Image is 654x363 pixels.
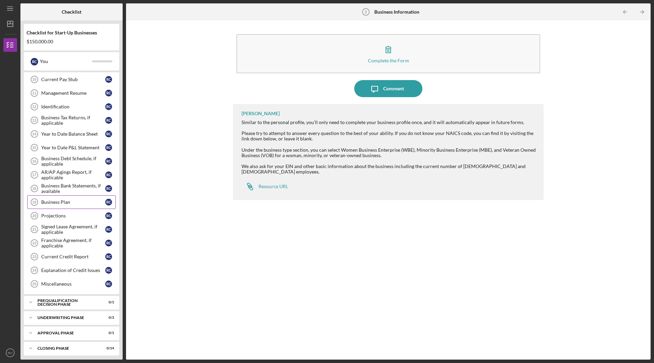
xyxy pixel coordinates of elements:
div: R C [105,212,112,219]
a: 17AR/AP Agings Report, if applicableRC [27,168,116,182]
div: 0 / 14 [102,346,114,350]
tspan: 15 [32,146,36,150]
div: Underwriting Phase [37,316,97,320]
tspan: 24 [32,268,37,272]
a: 15Year to Date P&L StatementRC [27,141,116,154]
div: 0 / 3 [102,316,114,320]
div: Complete the Form [368,58,409,63]
a: 13Business Tax Returns, if applicableRC [27,114,116,127]
button: Complete the Form [236,34,540,73]
div: Explanation of Credit Issues [41,268,105,273]
div: R C [105,199,112,206]
div: R C [105,267,112,274]
div: You [40,56,92,67]
a: 11Management ResumeRC [27,86,116,100]
div: Year to Date P&L Statement [41,145,105,150]
tspan: 21 [32,227,36,231]
tspan: 19 [32,200,36,204]
tspan: 2 [365,10,367,14]
div: Franchise Agreement, if applicable [41,238,105,248]
a: 18Business Bank Statements, if availableRC [27,182,116,195]
tspan: 13 [32,118,36,122]
a: 22Franchise Agreement, if applicableRC [27,236,116,250]
div: Year to Date Balance Sheet [41,131,105,137]
div: R C [105,171,112,178]
a: 14Year to Date Balance SheetRC [27,127,116,141]
a: 21Signed Lease Agreement, if applicableRC [27,223,116,236]
div: Prequalification Decision Phase [37,299,97,306]
a: 16Business Debt Schedule, if applicableRC [27,154,116,168]
div: We also ask for your EIN and other basic information about the business including the current num... [242,164,537,175]
div: Management Resume [41,90,105,96]
div: Resource URL [259,184,288,189]
div: Current Credit Report [41,254,105,259]
a: 20ProjectionsRC [27,209,116,223]
div: Miscellaneous [41,281,105,287]
tspan: 18 [32,186,36,191]
div: [PERSON_NAME] [242,111,280,116]
div: R C [105,226,112,233]
div: Comment [383,80,404,97]
tspan: 12 [32,105,36,109]
div: Business Plan [41,199,105,205]
div: R C [105,90,112,96]
tspan: 10 [32,77,36,81]
div: 0 / 1 [102,331,114,335]
tspan: 16 [32,159,36,163]
div: Projections [41,213,105,218]
button: RC [3,346,17,360]
div: R C [105,117,112,124]
tspan: 22 [32,241,36,245]
text: RC [8,351,13,355]
div: R C [31,58,38,65]
div: AR/AP Agings Report, if applicable [41,169,105,180]
div: Approval Phase [37,331,97,335]
div: Similar to the personal profile, you'll only need to complete your business profile once, and it ... [242,120,537,158]
div: Signed Lease Agreement, if applicable [41,224,105,235]
a: Resource URL [242,180,288,193]
tspan: 14 [32,132,36,136]
div: Current Pay Stub [41,77,105,82]
div: Business Debt Schedule, if applicable [41,156,105,167]
div: R C [105,253,112,260]
div: Checklist for Start-Up Businesses [27,30,116,35]
button: Comment [354,80,422,97]
div: R C [105,240,112,246]
a: 25MiscellaneousRC [27,277,116,291]
div: R C [105,144,112,151]
tspan: 11 [32,91,36,95]
div: Business Tax Returns, if applicable [41,115,105,126]
div: $150,000.00 [27,39,116,44]
b: Business Information [374,9,419,15]
div: Identification [41,104,105,109]
div: R C [105,185,112,192]
a: 23Current Credit ReportRC [27,250,116,263]
div: R C [105,131,112,137]
a: 12IdentificationRC [27,100,116,114]
div: R C [105,158,112,165]
div: Business Bank Statements, if available [41,183,105,194]
a: 19Business PlanRC [27,195,116,209]
div: R C [105,281,112,287]
tspan: 25 [32,282,36,286]
tspan: 17 [32,173,36,177]
div: R C [105,76,112,83]
a: 10Current Pay StubRC [27,73,116,86]
tspan: 20 [32,214,36,218]
div: 0 / 1 [102,300,114,304]
tspan: 23 [32,255,36,259]
div: R C [105,103,112,110]
div: Closing Phase [37,346,97,350]
a: 24Explanation of Credit IssuesRC [27,263,116,277]
b: Checklist [62,9,81,15]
